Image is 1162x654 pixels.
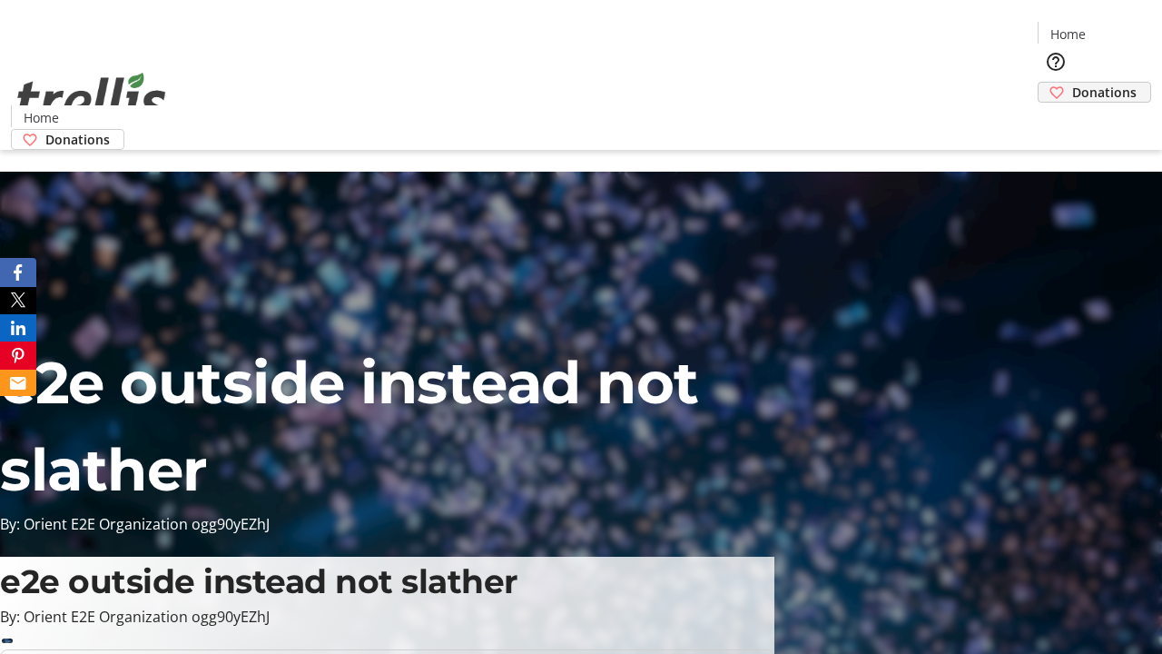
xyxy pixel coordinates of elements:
button: Cart [1038,103,1074,139]
a: Donations [1038,82,1151,103]
img: Orient E2E Organization ogg90yEZhJ's Logo [11,53,172,144]
a: Home [1039,25,1097,44]
span: Donations [45,130,110,149]
a: Donations [11,129,124,150]
span: Donations [1072,83,1137,102]
span: Home [24,108,59,127]
a: Home [12,108,70,127]
span: Home [1050,25,1086,44]
button: Help [1038,44,1074,80]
